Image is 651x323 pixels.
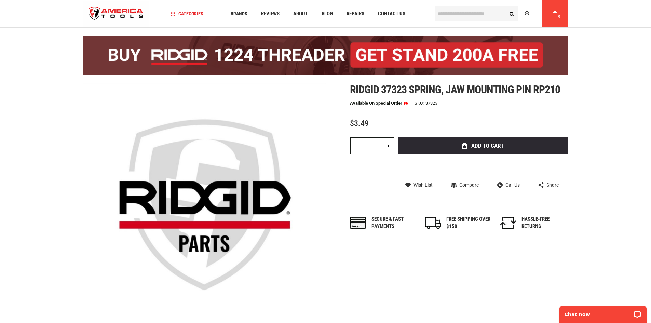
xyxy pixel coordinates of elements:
span: Brands [231,11,247,16]
img: shipping [425,217,441,229]
span: About [293,11,308,16]
span: Categories [171,11,203,16]
a: store logo [83,1,149,27]
a: About [290,9,311,18]
div: 37323 [425,101,437,105]
span: Reviews [261,11,280,16]
span: Share [546,183,559,187]
span: Wish List [413,183,433,187]
span: Repairs [347,11,364,16]
img: BOGO: Buy the RIDGID® 1224 Threader (26092), get the 92467 200A Stand FREE! [83,36,568,75]
span: $3.49 [350,119,369,128]
a: Contact Us [375,9,408,18]
img: America Tools [83,1,149,27]
span: Ridgid 37323 spring, jaw mounting pin rp210 [350,83,560,96]
p: Available on Special Order [350,101,408,106]
img: returns [500,217,516,229]
span: Call Us [505,183,520,187]
button: Search [505,7,518,20]
a: Compare [451,182,479,188]
button: Add to Cart [398,137,568,154]
iframe: Secure express checkout frame [396,157,570,159]
a: Brands [228,9,250,18]
div: Secure & fast payments [371,216,416,230]
img: payments [350,217,366,229]
a: Call Us [497,182,520,188]
a: Repairs [343,9,367,18]
span: Contact Us [378,11,405,16]
iframe: LiveChat chat widget [555,301,651,323]
span: 0 [558,15,560,18]
a: Reviews [258,9,283,18]
span: Compare [459,183,479,187]
a: Categories [167,9,206,18]
span: Blog [322,11,333,16]
div: HASSLE-FREE RETURNS [521,216,566,230]
a: Blog [318,9,336,18]
span: Add to Cart [471,143,504,149]
strong: SKU [415,101,425,105]
div: FREE SHIPPING OVER $150 [446,216,491,230]
a: Wish List [405,182,433,188]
